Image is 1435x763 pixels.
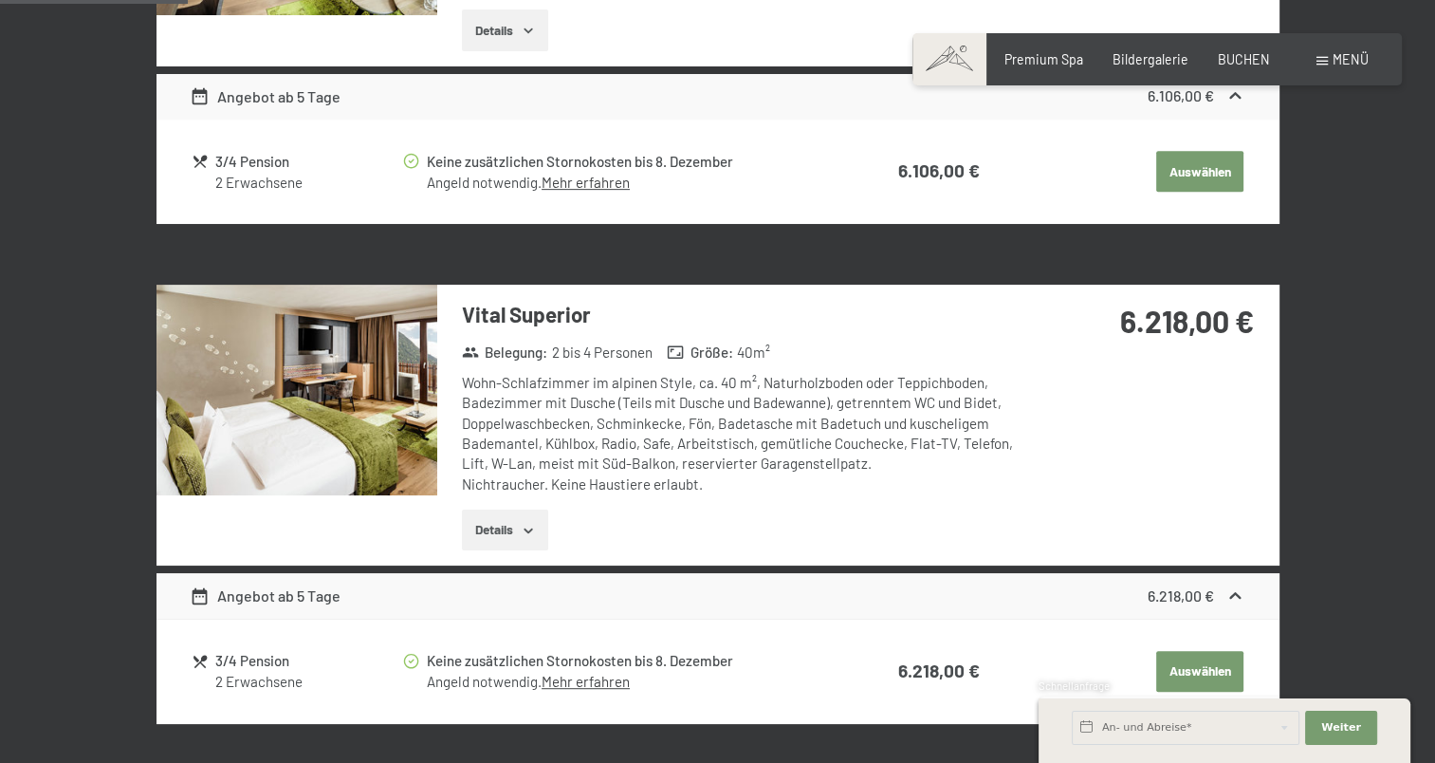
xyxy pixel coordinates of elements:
div: Angeld notwendig. [427,672,821,692]
strong: Belegung : [462,343,548,363]
strong: 6.106,00 € [898,159,980,181]
div: Wohn-Schlafzimmer im alpinen Style, ca. 40 m², Naturholzboden oder Teppichboden, Badezimmer mit D... [462,373,1026,494]
div: 2 Erwachsene [215,173,400,193]
div: Angebot ab 5 Tage [190,85,340,108]
strong: 6.218,00 € [1148,586,1214,605]
strong: 6.218,00 € [898,660,980,681]
span: Menü [1333,51,1369,67]
button: Details [462,9,548,51]
span: 40 m² [737,343,770,363]
a: Mehr erfahren [542,673,630,690]
a: Mehr erfahren [542,174,630,191]
span: Weiter [1321,720,1361,735]
strong: 6.218,00 € [1120,303,1254,339]
div: Keine zusätzlichen Stornokosten bis 8. Dezember [427,650,821,672]
div: 3/4 Pension [215,650,400,672]
div: Angeld notwendig. [427,173,821,193]
img: mss_renderimg.php [156,285,437,495]
button: Auswählen [1156,151,1243,193]
a: Premium Spa [1004,51,1083,67]
span: Schnellanfrage [1039,679,1110,692]
h3: Vital Superior [462,300,1026,329]
strong: Größe : [667,343,733,363]
a: BUCHEN [1218,51,1270,67]
a: Bildergalerie [1113,51,1188,67]
button: Auswählen [1156,651,1243,693]
span: 2 bis 4 Personen [552,343,653,363]
button: Details [462,510,548,551]
div: Angebot ab 5 Tage [190,585,340,607]
strong: 6.106,00 € [1148,86,1214,104]
div: Angebot ab 5 Tage6.218,00 € [156,573,1279,619]
div: Keine zusätzlichen Stornokosten bis 8. Dezember [427,151,821,173]
button: Weiter [1305,711,1377,745]
div: 3/4 Pension [215,151,400,173]
div: Angebot ab 5 Tage6.106,00 € [156,74,1279,120]
div: 2 Erwachsene [215,672,400,692]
